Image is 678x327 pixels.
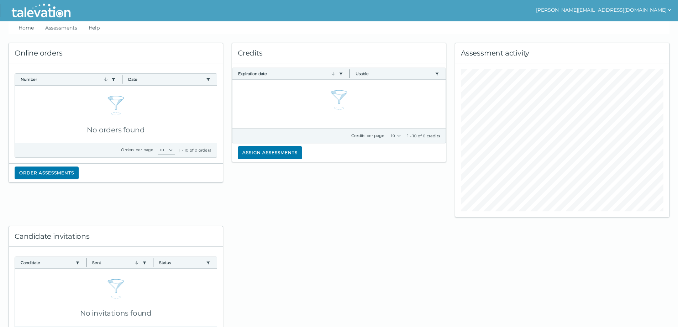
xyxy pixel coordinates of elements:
a: Assessments [44,21,79,34]
div: Assessment activity [455,43,669,63]
span: No invitations found [80,309,152,317]
button: Column resize handle [151,255,156,270]
button: Assign assessments [238,146,302,159]
img: Talevation_Logo_Transparent_white.png [9,2,74,20]
button: Number [21,77,109,82]
button: Sent [92,260,139,265]
div: Online orders [9,43,223,63]
a: Help [87,21,101,34]
button: show user actions [536,6,672,14]
label: Credits per page [351,133,384,138]
div: Candidate invitations [9,226,223,247]
div: Credits [232,43,446,63]
button: Usable [356,71,432,77]
div: 1 - 10 of 0 credits [407,133,440,139]
button: Order assessments [15,167,79,179]
span: No orders found [87,126,144,134]
button: Column resize handle [120,72,125,87]
button: Date [128,77,203,82]
button: Candidate [21,260,73,265]
label: Orders per page [121,147,153,152]
a: Home [17,21,35,34]
button: Status [159,260,203,265]
div: 1 - 10 of 0 orders [179,147,211,153]
button: Expiration date [238,71,336,77]
button: Column resize handle [84,255,89,270]
button: Column resize handle [347,66,352,81]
